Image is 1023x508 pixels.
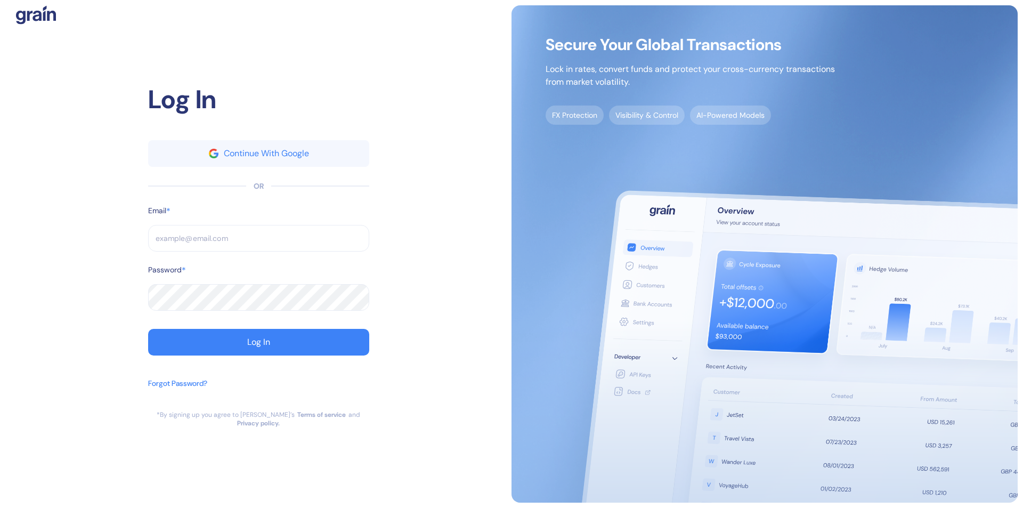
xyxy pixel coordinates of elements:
[148,329,369,356] button: Log In
[148,205,166,216] label: Email
[609,106,685,125] span: Visibility & Control
[247,338,270,346] div: Log In
[148,373,207,410] button: Forgot Password?
[511,5,1018,503] img: signup-main-image
[546,39,835,50] span: Secure Your Global Transactions
[237,419,280,428] a: Privacy policy.
[157,410,295,419] div: *By signing up you agree to [PERSON_NAME]’s
[148,140,369,167] button: googleContinue With Google
[254,181,264,192] div: OR
[546,63,835,88] p: Lock in rates, convert funds and protect your cross-currency transactions from market volatility.
[148,264,182,276] label: Password
[224,149,309,158] div: Continue With Google
[690,106,771,125] span: AI-Powered Models
[297,410,346,419] a: Terms of service
[16,5,56,25] img: logo
[148,378,207,389] div: Forgot Password?
[148,80,369,119] div: Log In
[348,410,360,419] div: and
[209,149,218,158] img: google
[546,106,604,125] span: FX Protection
[148,225,369,252] input: example@email.com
